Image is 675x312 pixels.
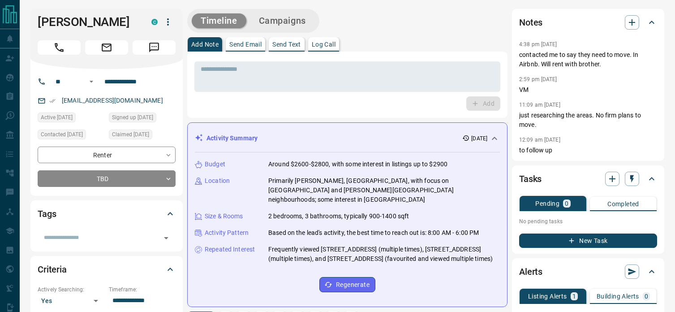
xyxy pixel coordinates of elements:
p: Location [205,176,230,186]
p: contacted me to say they need to move. In Airbnb. Will rent with brother. [519,50,657,69]
span: Claimed [DATE] [112,130,149,139]
button: Timeline [192,13,246,28]
div: Yes [38,294,104,308]
div: Activity Summary[DATE] [195,130,500,147]
p: 11:09 am [DATE] [519,102,560,108]
p: Size & Rooms [205,212,243,221]
p: Repeated Interest [205,245,255,254]
div: Tags [38,203,176,225]
p: just researching the areas. No firm plans to move. [519,111,657,130]
div: Notes [519,12,657,33]
p: Around $2600-$2800, with some interest in listings up to $2900 [268,160,447,169]
p: to follow up [519,146,657,155]
div: Renter [38,147,176,163]
div: Alerts [519,261,657,282]
div: Tue Sep 09 2025 [38,130,104,142]
p: Activity Pattern [205,228,249,238]
button: Regenerate [319,277,375,292]
p: Pending [535,200,559,207]
p: Log Call [312,41,335,48]
div: Tue Sep 09 2025 [109,130,176,142]
h2: Criteria [38,262,67,277]
p: 12:09 am [DATE] [519,137,560,143]
button: New Task [519,234,657,248]
p: 1 [572,293,576,299]
span: Signed up [DATE] [112,113,153,122]
p: 4:38 pm [DATE] [519,41,557,48]
p: Timeframe: [109,286,176,294]
p: Actively Searching: [38,286,104,294]
div: Criteria [38,259,176,280]
p: 0 [645,293,648,299]
p: Activity Summary [206,134,258,143]
h2: Alerts [519,264,542,279]
p: Send Text [272,41,301,48]
h1: [PERSON_NAME] [38,15,138,29]
button: Open [160,232,172,244]
h2: Tasks [519,172,542,186]
p: 2:59 pm [DATE] [519,76,557,82]
p: No pending tasks [519,215,657,228]
span: Active [DATE] [41,113,73,122]
a: [EMAIL_ADDRESS][DOMAIN_NAME] [62,97,163,104]
div: Tasks [519,168,657,190]
p: Budget [205,160,225,169]
div: condos.ca [151,19,158,25]
svg: Email Verified [49,98,56,104]
p: 0 [565,200,568,207]
p: VM [519,85,657,95]
button: Open [86,76,97,87]
p: Completed [607,201,639,207]
span: Message [133,40,176,55]
p: 2 bedrooms, 3 bathrooms, typically 900-1400 sqft [268,212,409,221]
h2: Notes [519,15,542,30]
p: Based on the lead's activity, the best time to reach out is: 8:00 AM - 6:00 PM [268,228,479,238]
p: Building Alerts [597,293,639,299]
span: Call [38,40,81,55]
p: Add Note [191,41,219,48]
p: [DATE] [471,134,487,143]
p: Frequently viewed [STREET_ADDRESS] (multiple times), [STREET_ADDRESS] (multiple times), and [STRE... [268,245,500,264]
p: Primarily [PERSON_NAME], [GEOGRAPHIC_DATA], with focus on [GEOGRAPHIC_DATA] and [PERSON_NAME][GEO... [268,176,500,204]
div: Mon Sep 08 2025 [109,113,176,125]
div: TBD [38,170,176,187]
span: Contacted [DATE] [41,130,83,139]
h2: Tags [38,207,56,221]
p: Listing Alerts [528,293,567,299]
button: Campaigns [250,13,315,28]
div: Mon Oct 13 2025 [38,113,104,125]
p: Send Email [229,41,262,48]
span: Email [85,40,128,55]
